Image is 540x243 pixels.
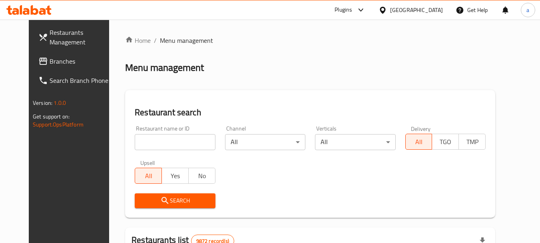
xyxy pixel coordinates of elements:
[154,36,157,45] li: /
[135,193,215,208] button: Search
[141,196,209,206] span: Search
[335,5,352,15] div: Plugins
[526,6,529,14] span: a
[32,23,119,52] a: Restaurants Management
[315,134,395,150] div: All
[125,36,495,45] nav: breadcrumb
[390,6,443,14] div: [GEOGRAPHIC_DATA]
[138,170,159,182] span: All
[125,36,151,45] a: Home
[54,98,66,108] span: 1.0.0
[140,160,155,165] label: Upsell
[161,168,189,184] button: Yes
[405,134,432,150] button: All
[33,119,84,130] a: Support.OpsPlatform
[188,168,215,184] button: No
[32,71,119,90] a: Search Branch Phone
[33,111,70,122] span: Get support on:
[50,56,113,66] span: Branches
[192,170,212,182] span: No
[165,170,185,182] span: Yes
[32,52,119,71] a: Branches
[411,126,431,131] label: Delivery
[225,134,305,150] div: All
[160,36,213,45] span: Menu management
[125,61,204,74] h2: Menu management
[135,106,486,118] h2: Restaurant search
[462,136,482,148] span: TMP
[458,134,486,150] button: TMP
[435,136,456,148] span: TGO
[50,76,113,85] span: Search Branch Phone
[409,136,429,148] span: All
[135,168,162,184] button: All
[432,134,459,150] button: TGO
[33,98,52,108] span: Version:
[135,134,215,150] input: Search for restaurant name or ID..
[50,28,113,47] span: Restaurants Management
